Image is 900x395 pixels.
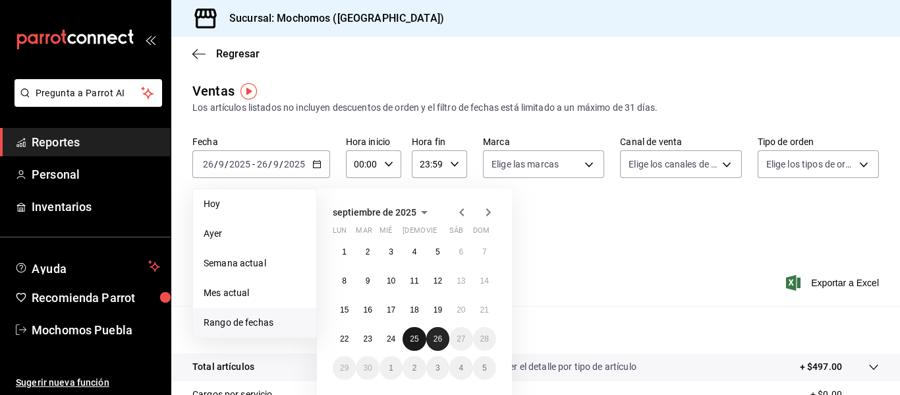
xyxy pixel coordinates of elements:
abbr: 6 de septiembre de 2025 [459,247,463,257]
button: 30 de septiembre de 2025 [356,356,379,380]
span: / [268,159,272,169]
abbr: 26 de septiembre de 2025 [434,334,442,344]
button: 20 de septiembre de 2025 [449,298,472,322]
button: 17 de septiembre de 2025 [380,298,403,322]
abbr: 14 de septiembre de 2025 [480,276,489,286]
button: 1 de septiembre de 2025 [333,240,356,264]
h3: Sucursal: Mochomos ([GEOGRAPHIC_DATA]) [219,11,444,26]
span: Regresar [216,47,260,60]
span: Elige las marcas [492,158,559,171]
abbr: domingo [473,226,490,240]
abbr: 10 de septiembre de 2025 [387,276,395,286]
abbr: 5 de septiembre de 2025 [436,247,440,257]
button: 22 de septiembre de 2025 [333,327,356,351]
div: Ventas [192,81,235,101]
abbr: 1 de octubre de 2025 [389,363,393,373]
button: 3 de octubre de 2025 [426,356,449,380]
abbr: 23 de septiembre de 2025 [363,334,372,344]
button: 24 de septiembre de 2025 [380,327,403,351]
abbr: 8 de septiembre de 2025 [342,276,347,286]
button: 23 de septiembre de 2025 [356,327,379,351]
abbr: 16 de septiembre de 2025 [363,305,372,315]
abbr: 7 de septiembre de 2025 [482,247,487,257]
label: Hora fin [412,137,467,146]
button: 4 de septiembre de 2025 [403,240,426,264]
abbr: miércoles [380,226,392,240]
abbr: 29 de septiembre de 2025 [340,363,349,373]
button: open_drawer_menu [145,34,155,45]
input: -- [256,159,268,169]
button: 6 de septiembre de 2025 [449,240,472,264]
abbr: 1 de septiembre de 2025 [342,247,347,257]
span: Personal [32,166,160,183]
abbr: 5 de octubre de 2025 [482,363,487,373]
abbr: jueves [403,226,480,240]
button: Regresar [192,47,260,60]
abbr: martes [356,226,372,240]
span: / [225,159,229,169]
abbr: sábado [449,226,463,240]
button: 5 de septiembre de 2025 [426,240,449,264]
abbr: 22 de septiembre de 2025 [340,334,349,344]
button: 15 de septiembre de 2025 [333,298,356,322]
span: Inventarios [32,198,160,216]
abbr: viernes [426,226,437,240]
div: Los artículos listados no incluyen descuentos de orden y el filtro de fechas está limitado a un m... [192,101,879,115]
button: 29 de septiembre de 2025 [333,356,356,380]
button: 2 de septiembre de 2025 [356,240,379,264]
span: septiembre de 2025 [333,207,416,218]
input: -- [202,159,214,169]
abbr: 27 de septiembre de 2025 [457,334,465,344]
abbr: lunes [333,226,347,240]
label: Canal de venta [620,137,741,146]
span: Ayuda [32,258,143,274]
button: 14 de septiembre de 2025 [473,269,496,293]
p: Total artículos [192,360,254,374]
p: + $497.00 [800,360,842,374]
span: - [252,159,255,169]
label: Marca [483,137,604,146]
button: 7 de septiembre de 2025 [473,240,496,264]
abbr: 4 de septiembre de 2025 [412,247,417,257]
abbr: 24 de septiembre de 2025 [387,334,395,344]
abbr: 11 de septiembre de 2025 [410,276,418,286]
button: Pregunta a Parrot AI [14,79,162,107]
img: Tooltip marker [240,83,257,100]
span: Elige los canales de venta [629,158,717,171]
input: -- [273,159,279,169]
span: Pregunta a Parrot AI [36,86,142,100]
span: Mes actual [204,286,306,300]
button: 19 de septiembre de 2025 [426,298,449,322]
input: ---- [283,159,306,169]
button: 12 de septiembre de 2025 [426,269,449,293]
button: 10 de septiembre de 2025 [380,269,403,293]
button: 11 de septiembre de 2025 [403,269,426,293]
span: Elige los tipos de orden [766,158,855,171]
abbr: 19 de septiembre de 2025 [434,305,442,315]
span: Hoy [204,197,306,211]
button: 4 de octubre de 2025 [449,356,472,380]
abbr: 2 de septiembre de 2025 [366,247,370,257]
button: 27 de septiembre de 2025 [449,327,472,351]
button: 8 de septiembre de 2025 [333,269,356,293]
button: Exportar a Excel [789,275,879,291]
abbr: 13 de septiembre de 2025 [457,276,465,286]
abbr: 28 de septiembre de 2025 [480,334,489,344]
span: Recomienda Parrot [32,289,160,307]
span: / [214,159,218,169]
button: 16 de septiembre de 2025 [356,298,379,322]
abbr: 17 de septiembre de 2025 [387,305,395,315]
span: Rango de fechas [204,316,306,330]
button: 5 de octubre de 2025 [473,356,496,380]
button: 18 de septiembre de 2025 [403,298,426,322]
label: Tipo de orden [758,137,879,146]
abbr: 20 de septiembre de 2025 [457,305,465,315]
abbr: 18 de septiembre de 2025 [410,305,418,315]
button: 1 de octubre de 2025 [380,356,403,380]
span: / [279,159,283,169]
input: ---- [229,159,251,169]
span: Reportes [32,133,160,151]
button: 3 de septiembre de 2025 [380,240,403,264]
span: Semana actual [204,257,306,270]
